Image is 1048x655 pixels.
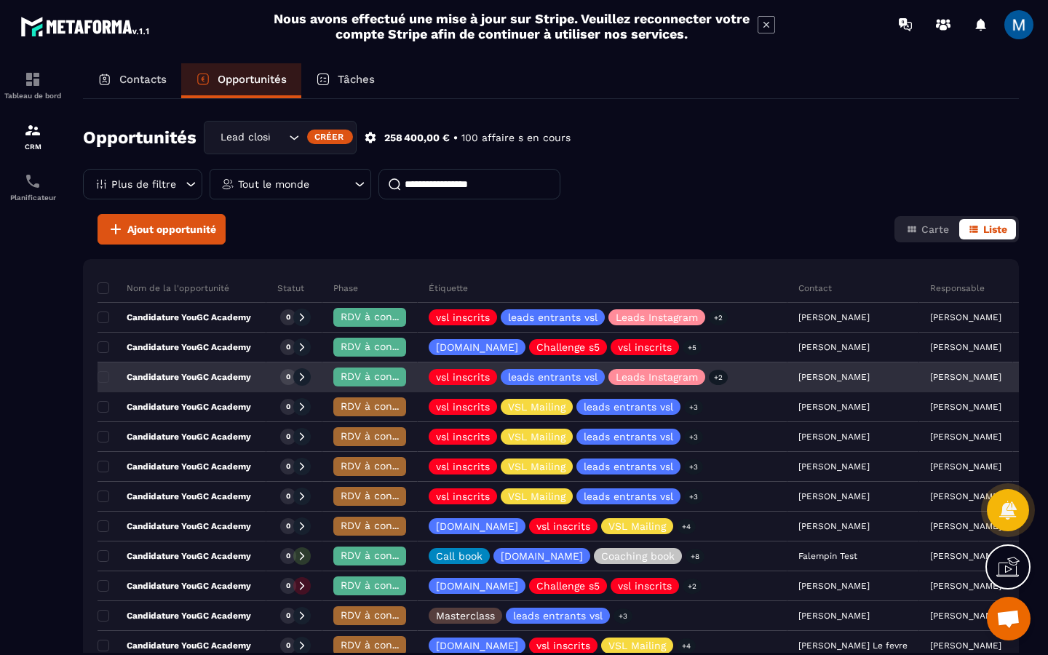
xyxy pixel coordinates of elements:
[341,460,463,472] span: RDV à conf. A RAPPELER
[436,491,490,501] p: vsl inscrits
[98,341,251,353] p: Candidature YouGC Academy
[119,73,167,86] p: Contacts
[238,179,309,189] p: Tout le monde
[983,223,1007,235] span: Liste
[301,63,389,98] a: Tâches
[98,610,251,622] p: Candidature YouGC Academy
[536,342,600,352] p: Challenge s5
[341,490,463,501] span: RDV à conf. A RAPPELER
[286,372,290,382] p: 0
[4,60,62,111] a: formationformationTableau de bord
[959,219,1016,239] button: Liste
[429,282,468,294] p: Étiquette
[930,342,1001,352] p: [PERSON_NAME]
[341,400,463,412] span: RDV à conf. A RAPPELER
[341,609,463,621] span: RDV à conf. A RAPPELER
[709,370,728,385] p: +2
[98,371,251,383] p: Candidature YouGC Academy
[341,549,434,561] span: RDV à confimer ❓
[684,459,703,475] p: +3
[930,432,1001,442] p: [PERSON_NAME]
[618,342,672,352] p: vsl inscrits
[98,640,251,651] p: Candidature YouGC Academy
[930,640,1001,651] p: [PERSON_NAME]
[584,402,673,412] p: leads entrants vsl
[286,432,290,442] p: 0
[83,63,181,98] a: Contacts
[341,579,434,591] span: RDV à confimer ❓
[987,597,1031,640] a: Ouvrir le chat
[798,282,832,294] p: Contact
[684,489,703,504] p: +3
[341,639,463,651] span: RDV à conf. A RAPPELER
[677,638,696,654] p: +4
[508,491,565,501] p: VSL Mailing
[286,402,290,412] p: 0
[98,491,251,502] p: Candidature YouGC Academy
[930,402,1001,412] p: [PERSON_NAME]
[98,520,251,532] p: Candidature YouGC Academy
[286,342,290,352] p: 0
[684,400,703,415] p: +3
[584,432,673,442] p: leads entrants vsl
[508,372,598,382] p: leads entrants vsl
[930,581,1001,591] p: [PERSON_NAME]
[286,611,290,621] p: 0
[436,461,490,472] p: vsl inscrits
[436,551,483,561] p: Call book
[536,521,590,531] p: vsl inscrits
[930,551,1001,561] p: [PERSON_NAME]
[601,551,675,561] p: Coaching book
[897,219,958,239] button: Carte
[461,131,571,145] p: 100 affaire s en cours
[921,223,949,235] span: Carte
[616,312,698,322] p: Leads Instagram
[98,431,251,442] p: Candidature YouGC Academy
[341,430,463,442] span: RDV à conf. A RAPPELER
[709,310,728,325] p: +2
[333,282,358,294] p: Phase
[277,282,304,294] p: Statut
[436,342,518,352] p: [DOMAIN_NAME]
[436,581,518,591] p: [DOMAIN_NAME]
[683,579,702,594] p: +2
[684,429,703,445] p: +3
[930,372,1001,382] p: [PERSON_NAME]
[536,640,590,651] p: vsl inscrits
[686,549,704,564] p: +8
[4,143,62,151] p: CRM
[608,521,666,531] p: VSL Mailing
[436,372,490,382] p: vsl inscrits
[338,73,375,86] p: Tâches
[24,172,41,190] img: scheduler
[436,312,490,322] p: vsl inscrits
[436,611,495,621] p: Masterclass
[584,491,673,501] p: leads entrants vsl
[4,111,62,162] a: formationformationCRM
[4,194,62,202] p: Planificateur
[341,341,434,352] span: RDV à confimer ❓
[98,214,226,245] button: Ajout opportunité
[98,550,251,562] p: Candidature YouGC Academy
[930,312,1001,322] p: [PERSON_NAME]
[98,401,251,413] p: Candidature YouGC Academy
[98,282,229,294] p: Nom de la l'opportunité
[204,121,357,154] div: Search for option
[436,640,518,651] p: [DOMAIN_NAME]
[24,71,41,88] img: formation
[286,551,290,561] p: 0
[286,521,290,531] p: 0
[618,581,672,591] p: vsl inscrits
[286,491,290,501] p: 0
[436,521,518,531] p: [DOMAIN_NAME]
[930,521,1001,531] p: [PERSON_NAME]
[384,131,450,145] p: 258 400,00 €
[271,130,285,146] input: Search for option
[683,340,702,355] p: +5
[508,402,565,412] p: VSL Mailing
[341,370,434,382] span: RDV à confimer ❓
[677,519,696,534] p: +4
[98,461,251,472] p: Candidature YouGC Academy
[127,222,216,237] span: Ajout opportunité
[20,13,151,39] img: logo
